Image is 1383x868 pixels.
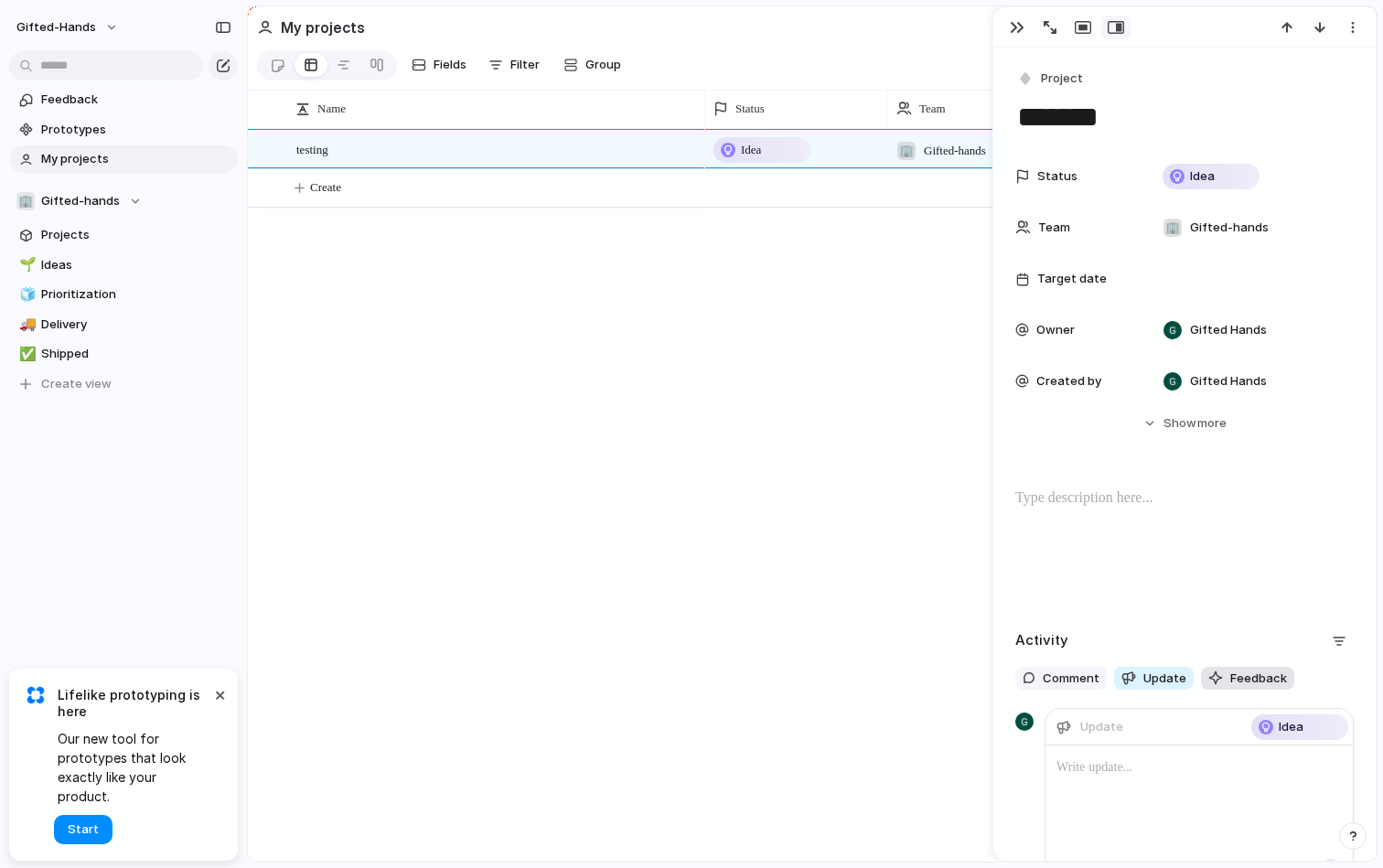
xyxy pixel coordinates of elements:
[1043,670,1099,688] span: Comment
[481,50,547,80] button: Filter
[1143,670,1186,688] span: Update
[735,100,765,118] span: Status
[8,13,128,42] button: gifted-hands
[585,56,621,74] span: Group
[19,314,32,335] div: 🚚
[41,150,231,168] span: My projects
[1201,667,1294,691] button: Feedback
[1190,219,1269,237] span: Gifted-hands
[296,138,328,159] span: testing
[9,221,238,249] a: Projects
[41,226,231,244] span: Projects
[1015,630,1068,651] h2: Activity
[41,192,120,210] span: Gifted-hands
[16,345,35,363] button: ✅
[1036,372,1101,391] span: Created by
[281,16,365,38] h2: My projects
[9,370,238,398] button: Create view
[1190,167,1215,186] span: Idea
[510,56,540,74] span: Filter
[1163,219,1182,237] div: 🏢
[19,284,32,305] div: 🧊
[897,142,916,160] div: 🏢
[1015,667,1107,691] button: Comment
[16,316,35,334] button: 🚚
[554,50,630,80] button: Group
[54,815,113,844] button: Start
[1037,167,1077,186] span: Status
[919,100,946,118] span: Team
[9,252,238,279] a: 🌱Ideas
[58,687,210,720] span: Lifelike prototyping is here
[1114,667,1194,691] button: Update
[404,50,474,80] button: Fields
[41,121,231,139] span: Prototypes
[9,116,238,144] a: Prototypes
[1190,372,1267,391] span: Gifted Hands
[41,316,231,334] span: Delivery
[9,86,238,113] a: Feedback
[9,311,238,338] a: 🚚Delivery
[1037,270,1107,288] span: Target date
[1190,321,1267,339] span: Gifted Hands
[1163,414,1196,433] span: Show
[1279,718,1303,736] span: Idea
[1015,407,1354,440] button: Showmore
[1249,712,1350,743] button: Idea
[41,375,112,393] span: Create view
[317,100,346,118] span: Name
[16,18,96,37] span: gifted-hands
[1197,414,1227,433] span: more
[9,340,238,368] a: ✅Shipped
[9,145,238,173] a: My projects
[41,285,231,304] span: Prioritization
[924,142,986,160] span: Gifted-hands
[1230,670,1287,688] span: Feedback
[1013,66,1088,92] button: Project
[19,254,32,275] div: 🌱
[1036,321,1075,339] span: Owner
[209,683,230,705] button: Dismiss
[310,178,341,197] span: Create
[16,256,35,274] button: 🌱
[41,345,231,363] span: Shipped
[16,192,35,210] div: 🏢
[9,188,238,215] button: 🏢Gifted-hands
[68,820,99,839] span: Start
[1038,219,1070,237] span: Team
[41,91,231,109] span: Feedback
[19,344,32,365] div: ✅
[41,256,231,274] span: Ideas
[741,141,761,159] span: Idea
[58,729,210,806] span: Our new tool for prototypes that look exactly like your product.
[9,281,238,308] a: 🧊Prioritization
[434,56,466,74] span: Fields
[1041,70,1083,88] span: Project
[16,285,35,304] button: 🧊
